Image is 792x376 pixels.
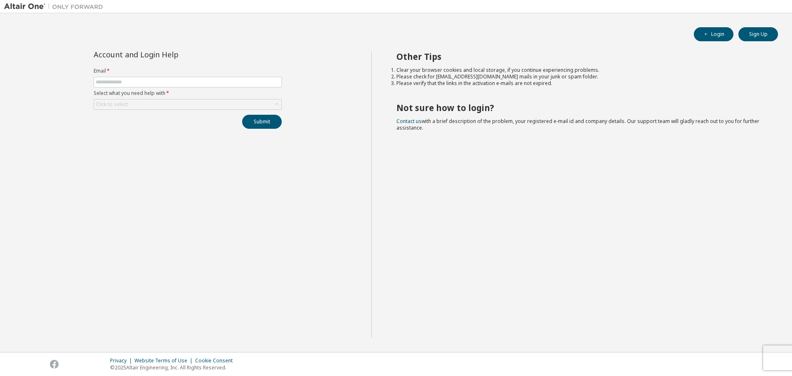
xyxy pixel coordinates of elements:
p: © 2025 Altair Engineering, Inc. All Rights Reserved. [110,364,238,371]
div: Privacy [110,357,134,364]
label: Select what you need help with [94,90,282,97]
img: facebook.svg [50,360,59,369]
button: Login [694,27,733,41]
div: Click to select [96,101,128,108]
li: Please check for [EMAIL_ADDRESS][DOMAIN_NAME] mails in your junk or spam folder. [396,73,764,80]
label: Email [94,68,282,74]
a: Contact us [396,118,422,125]
div: Account and Login Help [94,51,244,58]
h2: Not sure how to login? [396,102,764,113]
div: Click to select [94,99,281,109]
div: Website Terms of Use [134,357,195,364]
li: Please verify that the links in the activation e-mails are not expired. [396,80,764,87]
button: Sign Up [738,27,778,41]
h2: Other Tips [396,51,764,62]
button: Submit [242,115,282,129]
li: Clear your browser cookies and local storage, if you continue experiencing problems. [396,67,764,73]
span: with a brief description of the problem, your registered e-mail id and company details. Our suppo... [396,118,759,131]
img: Altair One [4,2,107,11]
div: Cookie Consent [195,357,238,364]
